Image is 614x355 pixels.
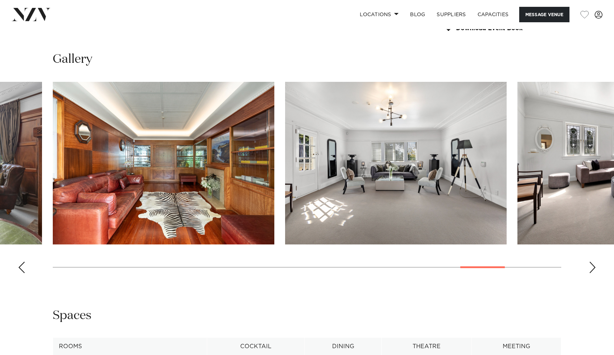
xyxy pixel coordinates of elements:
[404,7,431,22] a: BLOG
[431,7,471,22] a: SUPPLIERS
[11,8,51,21] img: nzv-logo.png
[285,82,507,244] swiper-slide: 22 / 25
[53,308,92,324] h2: Spaces
[519,7,569,22] button: Message Venue
[53,82,274,244] swiper-slide: 21 / 25
[354,7,404,22] a: Locations
[53,51,92,67] h2: Gallery
[472,7,515,22] a: Capacities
